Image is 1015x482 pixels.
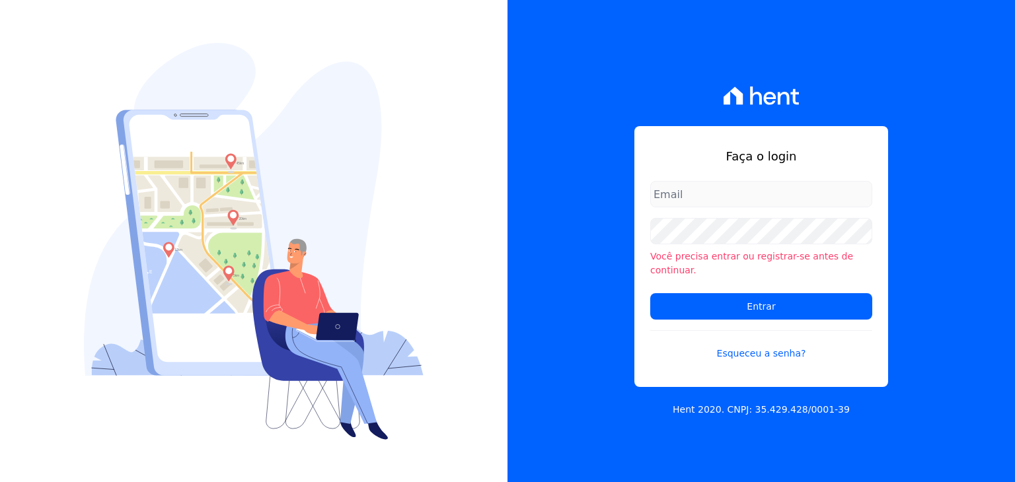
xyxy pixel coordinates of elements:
[650,250,872,277] li: Você precisa entrar ou registrar-se antes de continuar.
[650,147,872,165] h1: Faça o login
[650,293,872,320] input: Entrar
[84,43,424,440] img: Login
[650,181,872,207] input: Email
[673,403,850,417] p: Hent 2020. CNPJ: 35.429.428/0001-39
[650,330,872,361] a: Esqueceu a senha?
